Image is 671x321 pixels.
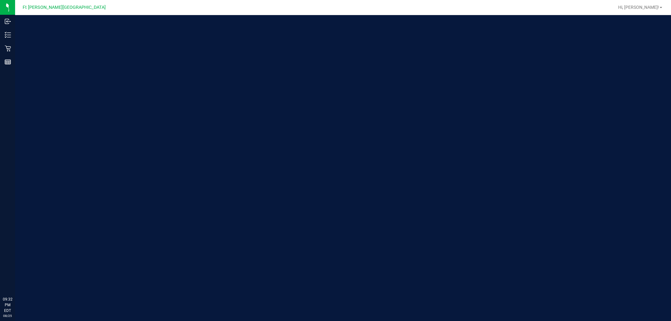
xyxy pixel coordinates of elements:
p: 09:32 PM EDT [3,296,12,313]
inline-svg: Inbound [5,18,11,25]
span: Ft [PERSON_NAME][GEOGRAPHIC_DATA] [23,5,106,10]
span: Hi, [PERSON_NAME]! [618,5,659,10]
inline-svg: Inventory [5,32,11,38]
inline-svg: Retail [5,45,11,52]
inline-svg: Reports [5,59,11,65]
p: 08/25 [3,313,12,318]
